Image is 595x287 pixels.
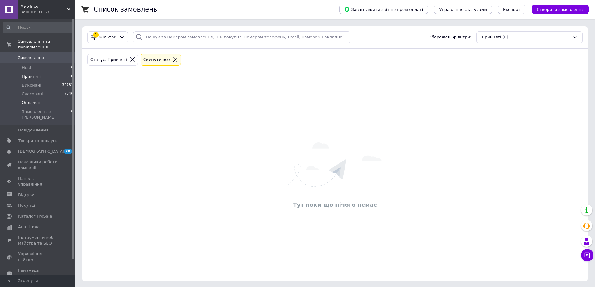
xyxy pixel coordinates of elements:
[71,74,73,79] span: 0
[93,32,99,38] div: 1
[133,31,350,43] input: Пошук за номером замовлення, ПІБ покупця, номером телефону, Email, номером накладної
[18,39,75,50] span: Замовлення та повідомлення
[18,149,64,154] span: [DEMOGRAPHIC_DATA]
[71,65,73,71] span: 0
[434,5,492,14] button: Управління статусами
[537,7,584,12] span: Створити замовлення
[22,100,42,106] span: Оплачені
[64,149,72,154] span: 20
[18,203,35,208] span: Покупці
[94,6,157,13] h1: Список замовлень
[89,57,128,63] div: Статус: Прийняті
[3,22,74,33] input: Пошук
[18,127,48,133] span: Повідомлення
[62,82,73,88] span: 32781
[18,224,40,230] span: Аналітика
[18,214,52,219] span: Каталог ProSale
[71,100,73,106] span: 1
[18,235,58,246] span: Інструменти веб-майстра та SEO
[20,4,67,9] span: МирTrico
[18,159,58,171] span: Показники роботи компанії
[18,55,44,61] span: Замовлення
[503,35,508,39] span: (0)
[581,249,593,261] button: Чат з покупцем
[18,251,58,262] span: Управління сайтом
[86,201,584,209] div: Тут поки що нічого немає
[18,138,58,144] span: Товари та послуги
[20,9,75,15] div: Ваш ID: 31178
[22,82,41,88] span: Виконані
[22,109,71,120] span: Замовлення з [PERSON_NAME]
[99,34,117,40] span: Фільтри
[18,192,34,198] span: Відгуки
[503,7,521,12] span: Експорт
[71,109,73,120] span: 0
[482,34,501,40] span: Прийняті
[525,7,589,12] a: Створити замовлення
[142,57,171,63] div: Cкинути все
[22,74,41,79] span: Прийняті
[498,5,526,14] button: Експорт
[429,34,471,40] span: Збережені фільтри:
[439,7,487,12] span: Управління статусами
[64,91,73,97] span: 7846
[18,176,58,187] span: Панель управління
[339,5,428,14] button: Завантажити звіт по пром-оплаті
[22,65,31,71] span: Нові
[532,5,589,14] button: Створити замовлення
[344,7,423,12] span: Завантажити звіт по пром-оплаті
[22,91,43,97] span: Скасовані
[18,268,58,279] span: Гаманець компанії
